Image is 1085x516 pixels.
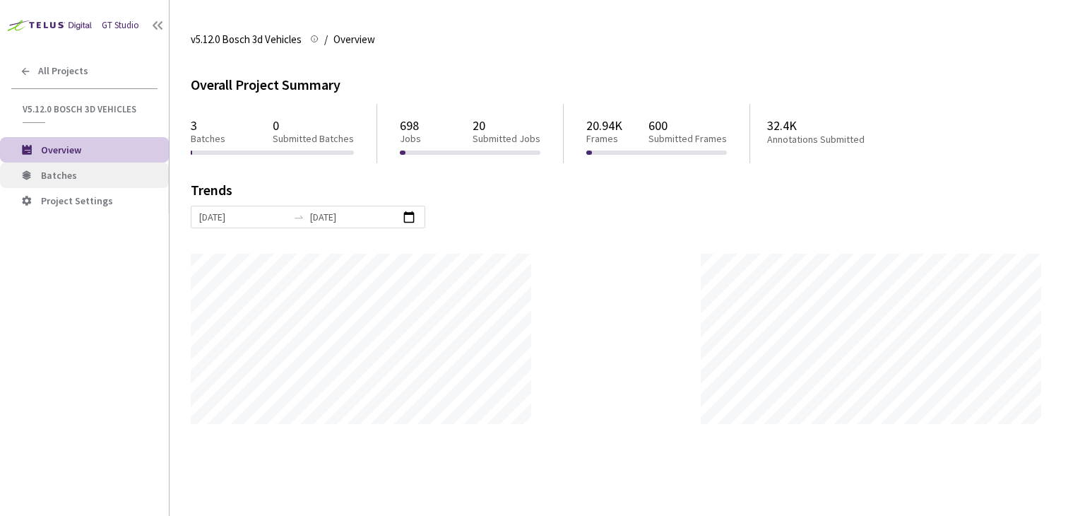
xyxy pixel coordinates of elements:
[473,133,540,145] p: Submitted Jobs
[586,118,622,133] p: 20.94K
[273,118,354,133] p: 0
[586,133,622,145] p: Frames
[310,209,398,225] input: End date
[199,209,287,225] input: Start date
[400,118,421,133] p: 698
[23,103,149,115] span: v5.12.0 Bosch 3d Vehicles
[333,31,375,48] span: Overview
[191,183,1044,206] div: Trends
[41,169,77,182] span: Batches
[191,31,302,48] span: v5.12.0 Bosch 3d Vehicles
[191,133,225,145] p: Batches
[648,118,727,133] p: 600
[400,133,421,145] p: Jobs
[767,134,920,146] p: Annotations Submitted
[191,118,225,133] p: 3
[38,65,88,77] span: All Projects
[102,18,139,33] div: GT Studio
[41,194,113,207] span: Project Settings
[767,118,920,133] p: 32.4K
[41,143,81,156] span: Overview
[648,133,727,145] p: Submitted Frames
[293,211,304,223] span: to
[473,118,540,133] p: 20
[191,74,1064,95] div: Overall Project Summary
[293,211,304,223] span: swap-right
[324,31,328,48] li: /
[273,133,354,145] p: Submitted Batches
